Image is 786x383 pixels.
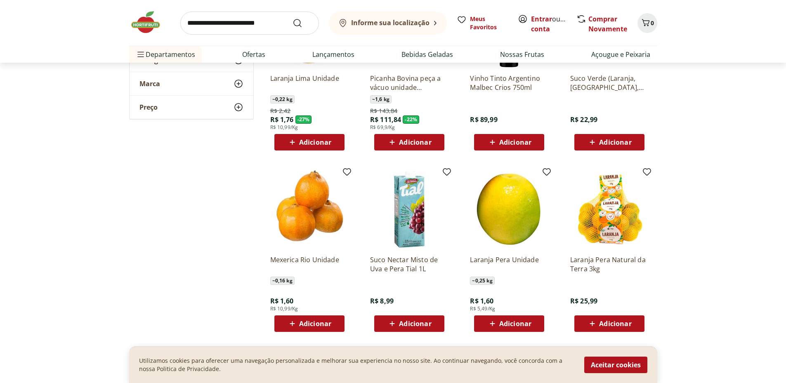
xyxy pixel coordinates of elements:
a: Criar conta [531,14,576,33]
a: Suco Nectar Misto de Uva e Pera Tial 1L [370,255,448,273]
span: R$ 2,42 [270,107,291,115]
a: Vinho Tinto Argentino Malbec Crios 750ml [470,74,548,92]
span: R$ 89,99 [470,115,497,124]
span: Adicionar [499,320,531,327]
a: Açougue e Peixaria [591,49,650,59]
span: R$ 143,84 [370,107,397,115]
a: Bebidas Geladas [401,49,453,59]
a: Laranja Pera Natural da Terra 3kg [570,255,649,273]
a: Comprar Novamente [588,14,627,33]
a: Suco Verde (Laranja, [GEOGRAPHIC_DATA], Couve, Maça e Gengibre) 1L [570,74,649,92]
img: Suco Nectar Misto de Uva e Pera Tial 1L [370,170,448,249]
a: Lançamentos [312,49,354,59]
span: ~ 0,25 kg [470,277,494,285]
button: Aceitar cookies [584,357,647,373]
img: Laranja Pera Unidade [470,170,548,249]
b: Informe sua localização [351,18,430,27]
button: Preço [130,96,253,119]
span: 0 [651,19,654,27]
button: Submit Search [293,18,312,28]
span: Adicionar [599,320,631,327]
span: R$ 10,99/Kg [270,305,298,312]
span: R$ 1,60 [270,296,294,305]
button: Informe sua localização [329,12,447,35]
span: R$ 8,99 [370,296,394,305]
a: Nossas Frutas [500,49,544,59]
button: Adicionar [574,315,644,332]
img: Hortifruti [129,10,170,35]
span: Adicionar [399,139,431,146]
a: Meus Favoritos [457,15,508,31]
span: R$ 22,99 [570,115,597,124]
span: Adicionar [399,320,431,327]
span: Adicionar [499,139,531,146]
button: Adicionar [274,315,345,332]
button: Adicionar [574,134,644,150]
span: R$ 111,84 [370,115,401,124]
span: Adicionar [299,139,331,146]
span: - 22 % [403,115,419,124]
span: ou [531,14,568,34]
a: Laranja Pera Unidade [470,255,548,273]
span: ~ 0,16 kg [270,277,295,285]
button: Adicionar [374,134,444,150]
button: Marca [130,72,253,95]
span: Departamentos [136,45,195,64]
span: - 27 % [295,115,312,124]
span: R$ 1,76 [270,115,294,124]
a: Laranja Lima Unidade [270,74,349,92]
input: search [180,12,319,35]
span: Preço [139,103,158,111]
a: Ofertas [242,49,265,59]
button: Adicionar [274,134,345,150]
span: Adicionar [299,320,331,327]
a: Picanha Bovina peça a vácuo unidade aproximadamente 1,6kg [370,74,448,92]
button: Adicionar [474,315,544,332]
img: Mexerica Rio Unidade [270,170,349,249]
p: Utilizamos cookies para oferecer uma navegação personalizada e melhorar sua experiencia no nosso ... [139,357,574,373]
button: Menu [136,45,146,64]
a: Entrar [531,14,552,23]
span: R$ 25,99 [570,296,597,305]
img: Laranja Pera Natural da Terra 3kg [570,170,649,249]
button: Carrinho [637,13,657,33]
span: Marca [139,80,160,88]
span: R$ 69,9/Kg [370,124,395,131]
span: R$ 10,99/Kg [270,124,298,131]
button: Adicionar [474,134,544,150]
span: ~ 1,6 kg [370,95,392,103]
a: Mexerica Rio Unidade [270,255,349,273]
button: Adicionar [374,315,444,332]
span: Adicionar [599,139,631,146]
span: R$ 1,60 [470,296,493,305]
span: ~ 0,22 kg [270,95,295,103]
span: Meus Favoritos [470,15,508,31]
span: R$ 5,49/Kg [470,305,495,312]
